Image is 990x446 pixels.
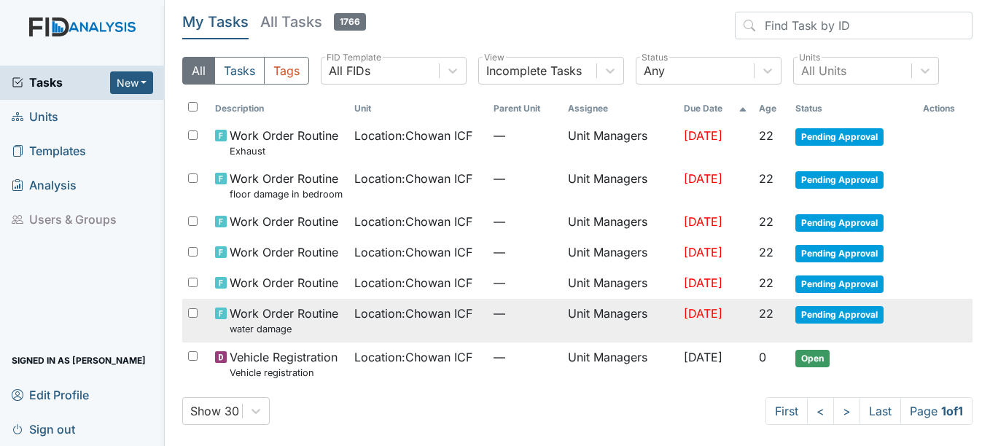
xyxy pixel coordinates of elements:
span: Pending Approval [795,245,884,262]
h5: My Tasks [182,12,249,32]
span: 1766 [334,13,366,31]
span: Pending Approval [795,306,884,324]
div: Any [644,62,665,79]
span: Edit Profile [12,383,89,406]
a: Tasks [12,74,110,91]
span: Pending Approval [795,275,884,293]
span: Signed in as [PERSON_NAME] [12,349,146,372]
span: 22 [759,306,773,321]
span: 22 [759,214,773,229]
td: Unit Managers [562,238,678,268]
span: [DATE] [684,306,722,321]
td: Unit Managers [562,343,678,386]
input: Toggle All Rows Selected [188,102,198,111]
span: Location : Chowan ICF [354,170,472,187]
span: Units [12,106,58,128]
span: Location : Chowan ICF [354,348,472,366]
span: 22 [759,275,773,290]
td: Unit Managers [562,299,678,342]
span: Templates [12,140,86,163]
span: Work Order Routine [230,213,338,230]
th: Toggle SortBy [488,96,562,121]
button: All [182,57,215,85]
span: Page [900,397,973,425]
span: [DATE] [684,275,722,290]
span: Pending Approval [795,214,884,232]
a: > [833,397,860,425]
span: [DATE] [684,214,722,229]
th: Actions [917,96,973,121]
nav: task-pagination [765,397,973,425]
th: Toggle SortBy [790,96,916,121]
input: Find Task by ID [735,12,973,39]
a: Last [860,397,901,425]
button: Tags [264,57,309,85]
th: Toggle SortBy [348,96,488,121]
span: 22 [759,171,773,186]
small: Exhaust [230,144,338,158]
small: water damage [230,322,338,336]
div: Type filter [182,57,309,85]
span: — [494,274,556,292]
div: All Units [801,62,846,79]
span: 0 [759,350,766,364]
span: Open [795,350,830,367]
span: Location : Chowan ICF [354,243,472,261]
strong: 1 of 1 [941,404,963,418]
span: Work Order Routine [230,274,338,292]
th: Toggle SortBy [678,96,753,121]
div: Incomplete Tasks [486,62,582,79]
span: — [494,170,556,187]
span: Analysis [12,174,77,197]
small: Vehicle registration [230,366,338,380]
span: Location : Chowan ICF [354,213,472,230]
td: Unit Managers [562,207,678,238]
span: Work Order Routine [230,243,338,261]
span: — [494,127,556,144]
span: [DATE] [684,171,722,186]
span: — [494,213,556,230]
span: Work Order Routine floor damage in bedroom [230,170,343,201]
div: All FIDs [329,62,370,79]
span: Location : Chowan ICF [354,305,472,322]
a: < [807,397,834,425]
span: [DATE] [684,245,722,259]
small: floor damage in bedroom [230,187,343,201]
td: Unit Managers [562,268,678,299]
span: Vehicle Registration Vehicle registration [230,348,338,380]
th: Assignee [562,96,678,121]
span: — [494,305,556,322]
span: Work Order Routine Exhaust [230,127,338,158]
td: Unit Managers [562,121,678,164]
span: — [494,243,556,261]
span: Location : Chowan ICF [354,127,472,144]
span: 22 [759,245,773,259]
button: New [110,71,154,94]
span: 22 [759,128,773,143]
span: [DATE] [684,350,722,364]
td: Unit Managers [562,164,678,207]
span: Pending Approval [795,128,884,146]
span: Sign out [12,418,75,440]
span: Pending Approval [795,171,884,189]
span: [DATE] [684,128,722,143]
span: — [494,348,556,366]
div: Show 30 [190,402,239,420]
th: Toggle SortBy [209,96,348,121]
h5: All Tasks [260,12,366,32]
button: Tasks [214,57,265,85]
span: Location : Chowan ICF [354,274,472,292]
a: First [765,397,808,425]
th: Toggle SortBy [753,96,790,121]
span: Work Order Routine water damage [230,305,338,336]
